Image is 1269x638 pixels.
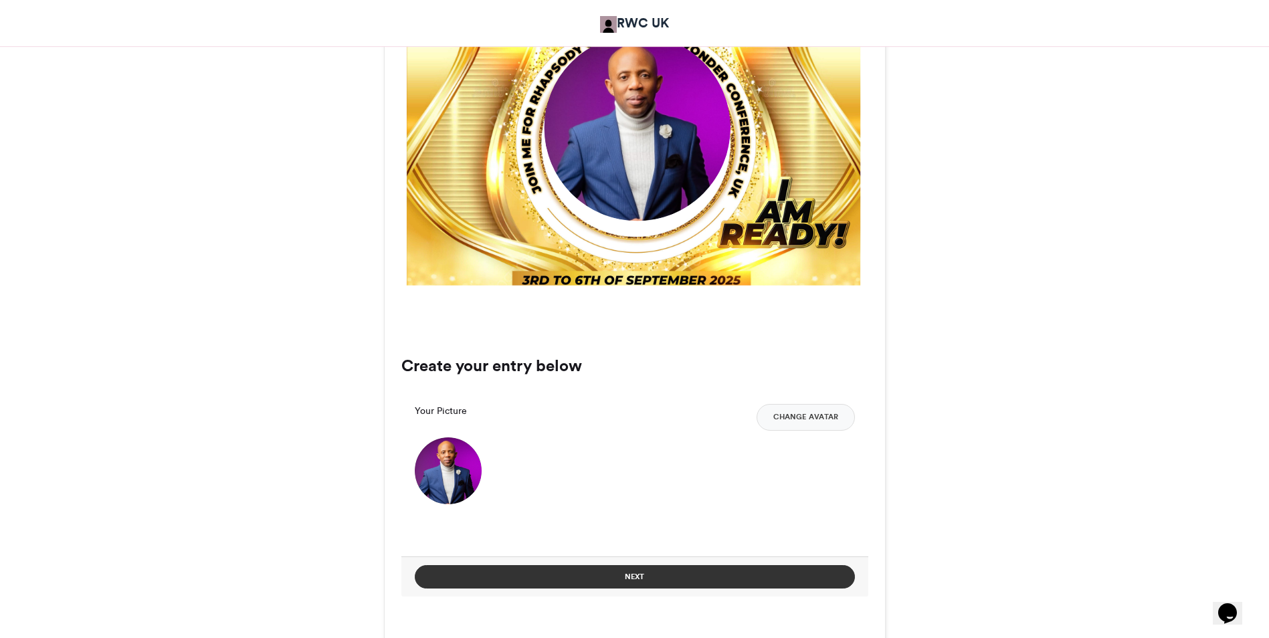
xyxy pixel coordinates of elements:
[415,404,467,418] label: Your Picture
[600,16,617,33] img: RWC UK
[600,13,669,33] a: RWC UK
[401,358,868,374] h3: Create your entry below
[1213,584,1256,625] iframe: chat widget
[415,437,482,504] img: 1756665828.971-b2dcae4267c1926e4edbba7f5065fdc4d8f11412.png
[415,565,855,589] button: Next
[757,404,855,431] button: Change Avatar
[544,34,730,221] img: 1756665828.971-b2dcae4267c1926e4edbba7f5065fdc4d8f11412.png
